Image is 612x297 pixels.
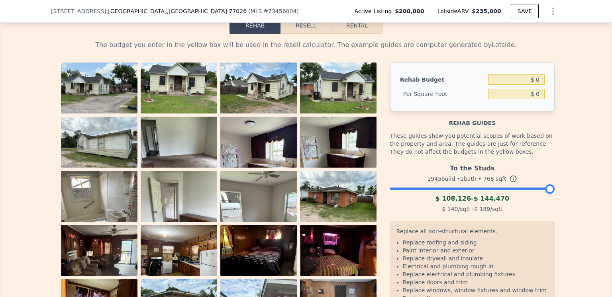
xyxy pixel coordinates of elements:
li: Paint interior and exterior [403,246,548,254]
li: Replace drywall and insulate [403,254,548,262]
span: $235,000 [472,8,501,14]
img: Property Photo 11 [220,171,297,273]
div: Rehab guides [390,111,555,127]
li: Replace windows, window fixtures and window trim [403,286,548,294]
img: Property Photo 5 [61,117,137,174]
button: Resell [280,17,331,34]
span: # 73456004 [263,8,296,14]
span: [STREET_ADDRESS] [51,7,106,15]
span: $200,000 [395,7,424,15]
img: Property Photo 14 [141,225,217,282]
img: Property Photo 6 [141,117,217,219]
span: MLS [251,8,262,14]
img: Property Photo 1 [61,63,137,120]
img: Property Photo 10 [141,171,217,273]
li: Replace doors and trim [403,278,548,286]
button: SAVE [511,4,539,18]
img: Property Photo 4 [300,63,377,120]
img: Property Photo 2 [141,63,217,120]
button: Show Options [545,3,561,19]
span: $ 189 [474,206,490,212]
span: $ 140 [442,206,458,212]
div: Replace all non-structural elements. [396,227,548,238]
button: Rehab [229,17,280,34]
span: $ 144,470 [474,195,510,202]
img: Property Photo 9 [61,171,137,273]
img: Property Photo 12 [300,171,377,228]
li: Electrical and plumbing rough in [403,262,548,270]
img: Property Photo 3 [220,63,297,120]
li: Replace roofing and siding [403,238,548,246]
span: 768 [483,176,494,182]
img: Property Photo 15 [220,225,297,282]
div: These guides show you potential scopes of work based on the property and area. The guides are jus... [390,127,555,160]
div: The budget you enter in the yellow box will be used in the resell calculator. The example guides ... [57,40,555,50]
span: Active Listing [354,7,395,15]
div: Rehab Budget [400,72,485,87]
img: Property Photo 16 [300,225,377,282]
span: , [GEOGRAPHIC_DATA] 77026 [167,8,247,14]
div: Per Square Foot [400,87,485,101]
img: Property Photo 8 [300,117,377,219]
div: 1945 build • 1 bath • sqft [390,173,555,184]
div: ( ) [248,7,299,15]
img: Property Photo 13 [61,225,137,282]
div: /sqft - /sqft [390,203,555,215]
span: $ 108,126 [435,195,471,202]
span: , [GEOGRAPHIC_DATA] [106,7,247,15]
div: To the Studs [390,160,555,173]
li: Replace electrical and plumbing fixtures [403,270,548,278]
div: - [390,194,555,203]
img: Property Photo 7 [220,117,297,219]
span: Lotside ARV [437,7,472,15]
button: Rental [331,17,382,34]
